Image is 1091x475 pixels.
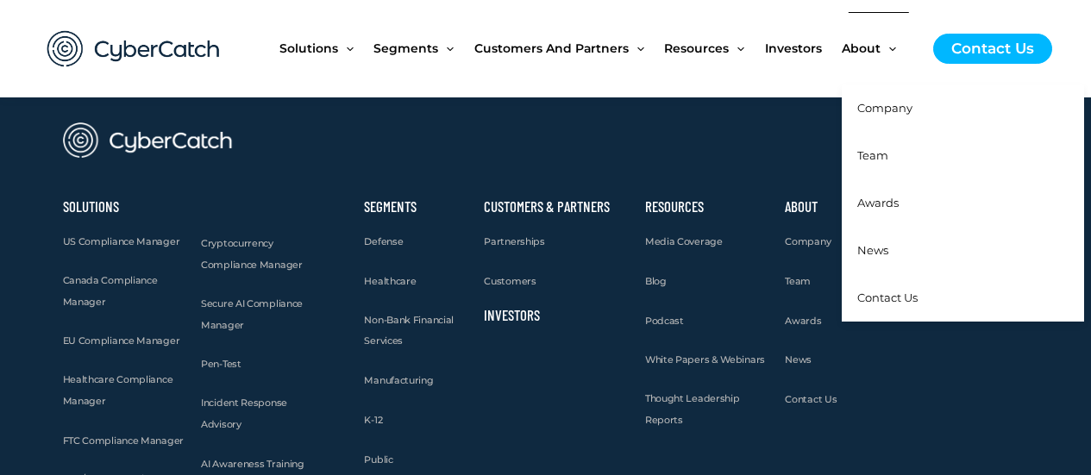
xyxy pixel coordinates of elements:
[785,201,891,213] h2: About
[785,231,831,253] a: Company
[842,12,881,84] span: About
[842,84,1084,132] a: Company
[484,306,540,323] a: Investors
[373,12,438,84] span: Segments
[645,231,723,253] a: Media Coverage
[63,330,180,352] a: EU Compliance Manager
[279,12,916,84] nav: Site Navigation: New Main Menu
[664,12,729,84] span: Resources
[645,388,768,431] a: Thought Leadership Reports
[729,12,744,84] span: Menu Toggle
[785,353,812,366] span: News
[201,453,304,475] a: AI Awareness Training
[645,271,667,292] a: Blog
[645,353,765,366] span: White Papers & Webinars
[842,227,1084,274] a: News
[645,275,667,287] span: Blog
[785,235,831,247] span: Company
[842,274,1084,322] a: Contact Us
[364,370,433,391] a: Manufacturing
[765,12,842,84] a: Investors
[63,231,180,253] a: US Compliance Manager
[63,373,173,407] span: Healthcare Compliance Manager
[364,201,467,213] h2: Segments
[785,389,837,410] a: Contact Us
[63,201,185,213] h2: Solutions
[484,271,536,292] a: Customers
[201,392,327,435] a: Incident Response Advisory
[63,235,180,247] span: US Compliance Manager
[785,310,821,332] a: Awards
[785,349,812,371] a: News
[364,414,382,426] span: K-12
[857,196,899,209] span: Awards
[201,237,303,271] span: Cryptocurrency Compliance Manager
[484,201,628,213] h2: Customers & Partners
[933,34,1052,64] a: Contact Us
[881,12,896,84] span: Menu Toggle
[30,13,237,84] img: CyberCatch
[364,449,392,471] a: Public
[785,275,811,287] span: Team
[629,12,644,84] span: Menu Toggle
[484,235,544,247] span: Partnerships
[842,179,1084,227] a: Awards
[338,12,354,84] span: Menu Toggle
[438,12,454,84] span: Menu Toggle
[63,270,185,313] a: Canada Compliance Manager
[364,309,467,353] a: Non-Bank Financial Services
[63,274,158,308] span: Canada Compliance Manager
[201,233,327,276] a: Cryptocurrency Compliance Manager
[63,430,184,452] a: FTC Compliance Manager
[857,291,918,304] span: Contact Us
[484,231,544,253] a: Partnerships
[857,243,888,257] span: News
[645,349,765,371] a: White Papers & Webinars
[857,148,888,162] span: Team
[201,358,241,370] span: Pen-Test
[364,271,416,292] a: Healthcare
[364,374,433,386] span: Manufacturing
[201,353,241,375] a: Pen-Test
[857,101,912,115] span: Company
[645,235,723,247] span: Media Coverage
[842,132,1084,179] a: Team
[474,12,629,84] span: Customers and Partners
[645,201,768,213] h2: Resources
[785,315,821,327] span: Awards
[201,458,304,470] span: AI Awareness Training
[484,275,536,287] span: Customers
[785,271,811,292] a: Team
[785,393,837,405] span: Contact Us
[364,275,416,287] span: Healthcare
[63,434,184,447] span: FTC Compliance Manager
[765,12,822,84] span: Investors
[279,12,338,84] span: Solutions
[364,235,403,247] span: Defense
[63,369,185,412] a: Healthcare Compliance Manager
[201,293,327,336] a: Secure AI Compliance Manager
[364,409,382,431] a: K-12
[201,297,303,331] span: Secure AI Compliance Manager
[645,310,684,332] a: Podcast
[364,453,392,466] span: Public
[645,392,740,426] span: Thought Leadership Reports
[364,314,454,347] span: Non-Bank Financial Services
[364,231,403,253] a: Defense
[201,397,287,430] span: Incident Response Advisory
[63,334,180,347] span: EU Compliance Manager
[645,315,684,327] span: Podcast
